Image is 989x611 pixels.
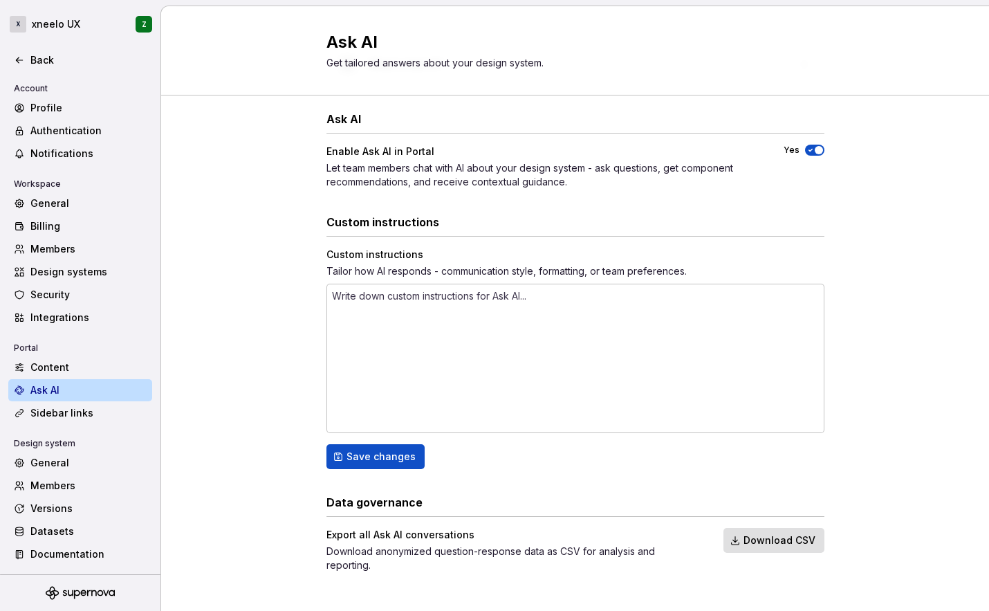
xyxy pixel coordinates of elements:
[8,452,152,474] a: General
[326,248,423,262] div: Custom instructions
[326,145,434,158] div: Enable Ask AI in Portal
[30,502,147,516] div: Versions
[30,311,147,325] div: Integrations
[30,288,147,302] div: Security
[8,356,152,379] a: Content
[8,284,152,306] a: Security
[8,49,152,71] a: Back
[8,261,152,283] a: Design systems
[8,80,53,97] div: Account
[30,219,147,233] div: Billing
[30,265,147,279] div: Design systems
[30,53,147,67] div: Back
[723,528,824,553] button: Download CSV
[30,361,147,374] div: Content
[326,264,824,278] div: Tailor how AI responds - communication style, formatting, or team preferences.
[8,238,152,260] a: Members
[30,547,147,561] div: Documentation
[8,543,152,565] a: Documentation
[326,111,361,127] h3: Ask AI
[10,16,26,33] div: X
[30,124,147,138] div: Authentication
[3,9,158,39] button: Xxneelo UXZ
[8,143,152,165] a: Notifications
[30,525,147,538] div: Datasets
[8,97,152,119] a: Profile
[8,192,152,215] a: General
[326,444,425,469] button: Save changes
[8,520,152,542] a: Datasets
[8,120,152,142] a: Authentication
[743,534,815,547] span: Download CSV
[326,214,439,230] h3: Custom instructions
[8,475,152,497] a: Members
[142,19,147,30] div: Z
[326,528,474,542] div: Export all Ask AI conversations
[8,307,152,329] a: Integrations
[8,498,152,520] a: Versions
[8,435,81,452] div: Design system
[30,147,147,161] div: Notifications
[326,57,544,69] span: Get tailored answers about your design system.
[30,479,147,493] div: Members
[326,31,808,53] h2: Ask AI
[30,383,147,397] div: Ask AI
[8,176,66,192] div: Workspace
[30,406,147,420] div: Sidebar links
[8,379,152,401] a: Ask AI
[32,17,80,31] div: xneelo UX
[30,456,147,470] div: General
[8,340,44,356] div: Portal
[8,402,152,424] a: Sidebar links
[784,145,799,156] label: Yes
[30,101,147,115] div: Profile
[30,242,147,256] div: Members
[326,161,759,189] div: Let team members chat with AI about your design system - ask questions, get component recommendat...
[8,215,152,237] a: Billing
[326,545,699,572] div: Download anonymized question-response data as CSV for analysis and reporting.
[46,586,115,600] svg: Supernova Logo
[326,494,423,511] h3: Data governance
[30,197,147,210] div: General
[346,450,416,464] span: Save changes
